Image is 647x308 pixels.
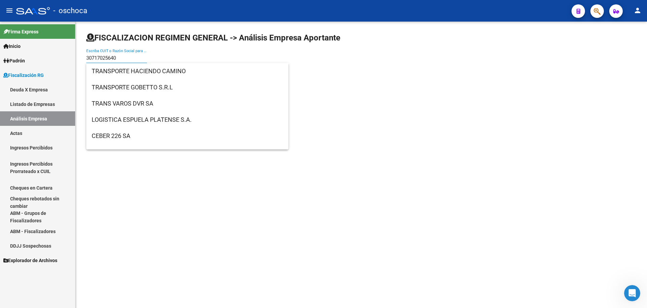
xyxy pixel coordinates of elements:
span: Padrón [3,57,25,64]
span: TRANS VAROS DVR SA [92,95,283,112]
iframe: Intercom live chat [624,285,640,301]
h1: FISCALIZACION REGIMEN GENERAL -> Análisis Empresa Aportante [86,32,340,43]
span: TRANSPORTE GOBETTO S.R.L [92,79,283,95]
span: Firma Express [3,28,38,35]
span: CEBER 226 SA [92,128,283,144]
span: Fiscalización RG [3,72,44,79]
span: LOGISTICA ESPUELA PLATENSE S.A. [92,112,283,128]
mat-icon: person [634,6,642,15]
span: TRANSPORTE HACIENDO CAMINO [92,63,283,79]
span: Explorador de Archivos [3,257,57,264]
mat-icon: menu [5,6,13,15]
span: Inicio [3,43,21,50]
span: ENELMAR S.A. [92,144,283,160]
span: - oschoca [53,3,87,18]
